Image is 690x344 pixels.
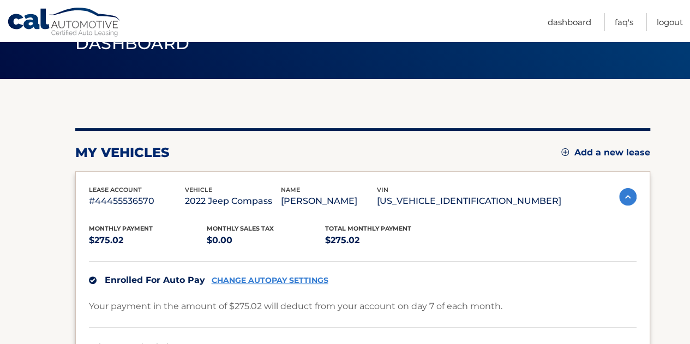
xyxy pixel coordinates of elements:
[377,186,388,194] span: vin
[561,148,569,156] img: add.svg
[75,144,170,161] h2: my vehicles
[212,276,328,285] a: CHANGE AUTOPAY SETTINGS
[185,194,281,209] p: 2022 Jeep Compass
[207,233,325,248] p: $0.00
[89,299,502,314] p: Your payment in the amount of $275.02 will deduct from your account on day 7 of each month.
[89,186,142,194] span: lease account
[281,194,377,209] p: [PERSON_NAME]
[377,194,561,209] p: [US_VEHICLE_IDENTIFICATION_NUMBER]
[281,186,300,194] span: name
[105,275,205,285] span: Enrolled For Auto Pay
[89,194,185,209] p: #44455536570
[89,233,207,248] p: $275.02
[75,33,190,53] span: Dashboard
[548,13,591,31] a: Dashboard
[207,225,274,232] span: Monthly sales Tax
[89,225,153,232] span: Monthly Payment
[7,7,122,39] a: Cal Automotive
[89,276,97,284] img: check.svg
[619,188,637,206] img: accordion-active.svg
[657,13,683,31] a: Logout
[325,233,443,248] p: $275.02
[185,186,212,194] span: vehicle
[561,147,650,158] a: Add a new lease
[325,225,411,232] span: Total Monthly Payment
[615,13,633,31] a: FAQ's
